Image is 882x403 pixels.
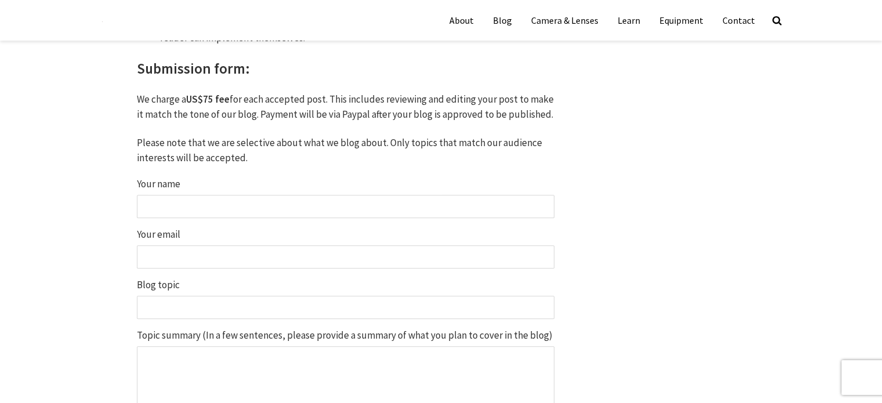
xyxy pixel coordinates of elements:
label: Blog topic [137,280,554,319]
label: Your email [137,230,554,268]
a: About [441,6,482,35]
a: Blog [484,6,521,35]
h2: Submission form: [137,59,554,78]
a: Camera & Lenses [522,6,607,35]
input: Your name [137,195,554,218]
p: We charge a for each accepted post. This includes reviewing and editing your post to make it matc... [137,92,554,122]
a: Equipment [651,6,712,35]
input: Blog topic [137,296,554,319]
p: Please note that we are selective about what we blog about. Only topics that match our audience i... [137,136,554,165]
a: Learn [609,6,649,35]
label: Your name [137,179,554,218]
a: Contact [714,6,764,35]
strong: US$75 fee [186,93,230,106]
input: Your email [137,245,554,268]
